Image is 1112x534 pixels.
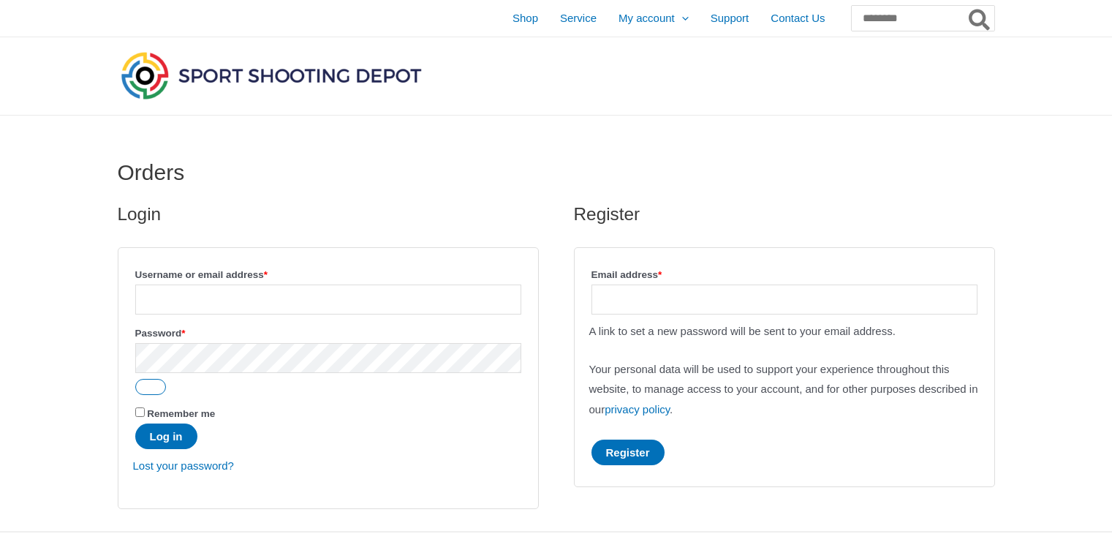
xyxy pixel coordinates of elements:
a: privacy policy [605,403,670,415]
button: Search [966,6,994,31]
button: Show password [135,379,166,395]
h2: Register [574,203,995,226]
span: Remember me [147,408,215,419]
p: A link to set a new password will be sent to your email address. [589,321,980,342]
p: Your personal data will be used to support your experience throughout this website, to manage acc... [589,359,980,421]
h2: Login [118,203,539,226]
label: Email address [591,265,977,285]
h1: Orders [118,159,995,186]
input: Remember me [135,407,145,417]
img: Sport Shooting Depot [118,48,425,102]
label: Username or email address [135,265,521,285]
label: Password [135,323,521,343]
a: Lost your password? [133,459,234,472]
button: Log in [135,424,197,449]
button: Register [591,440,665,465]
